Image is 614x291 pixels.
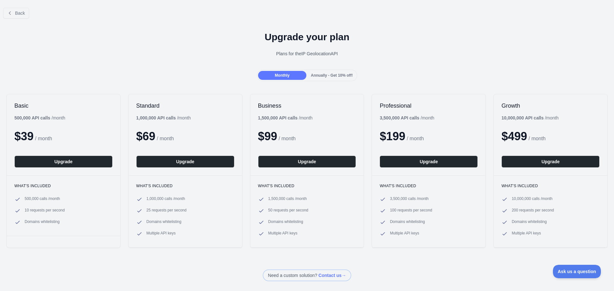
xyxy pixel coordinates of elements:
h2: Business [258,102,356,110]
span: $ 199 [380,130,405,143]
h2: Professional [380,102,478,110]
div: / month [258,115,313,121]
div: / month [380,115,434,121]
iframe: Toggle Customer Support [553,265,601,278]
b: 3,500,000 API calls [380,115,419,120]
b: 1,500,000 API calls [258,115,298,120]
span: $ 99 [258,130,277,143]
